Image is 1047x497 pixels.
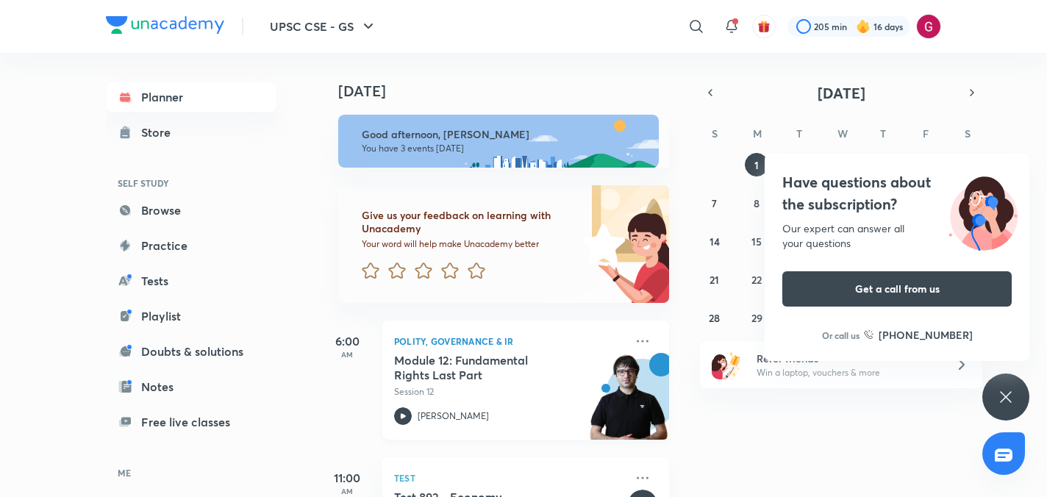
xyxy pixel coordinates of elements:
[782,171,1012,215] h4: Have questions about the subscription?
[588,353,669,454] img: unacademy
[818,83,865,103] span: [DATE]
[871,153,895,176] button: September 4, 2025
[710,235,720,248] abbr: September 14, 2025
[754,196,760,210] abbr: September 8, 2025
[261,12,386,41] button: UPSC CSE - GS
[418,410,489,423] p: [PERSON_NAME]
[394,469,625,487] p: Test
[106,372,276,401] a: Notes
[721,82,962,103] button: [DATE]
[703,268,726,291] button: September 21, 2025
[362,238,576,250] p: Your word will help make Unacademy better
[703,229,726,253] button: September 14, 2025
[106,337,276,366] a: Doubts & solutions
[856,19,871,34] img: streak
[916,14,941,39] img: Gargi Goswami
[745,191,768,215] button: September 8, 2025
[318,350,376,359] p: AM
[965,126,971,140] abbr: Saturday
[394,385,625,398] p: Session 12
[106,118,276,147] a: Store
[751,235,762,248] abbr: September 15, 2025
[782,221,1012,251] div: Our expert can answer all your questions
[787,153,811,176] button: September 2, 2025
[318,487,376,496] p: AM
[338,82,684,100] h4: [DATE]
[394,332,625,350] p: Polity, Governance & IR
[757,20,771,33] img: avatar
[745,306,768,329] button: September 29, 2025
[141,124,179,141] div: Store
[837,126,848,140] abbr: Wednesday
[751,273,762,287] abbr: September 22, 2025
[712,350,741,379] img: referral
[937,171,1029,251] img: ttu_illustration_new.svg
[956,153,979,176] button: September 6, 2025
[822,329,860,342] p: Or call us
[362,143,646,154] p: You have 3 events [DATE]
[751,311,762,325] abbr: September 29, 2025
[709,311,720,325] abbr: September 28, 2025
[914,153,937,176] button: September 5, 2025
[106,266,276,296] a: Tests
[362,209,576,235] h6: Give us your feedback on learning with Unacademy
[752,15,776,38] button: avatar
[745,268,768,291] button: September 22, 2025
[703,191,726,215] button: September 7, 2025
[106,407,276,437] a: Free live classes
[757,351,937,366] h6: Refer friends
[106,82,276,112] a: Planner
[829,153,853,176] button: September 3, 2025
[757,366,937,379] p: Win a laptop, vouchers & more
[712,196,717,210] abbr: September 7, 2025
[318,469,376,487] h5: 11:00
[703,306,726,329] button: September 28, 2025
[754,158,759,172] abbr: September 1, 2025
[362,128,646,141] h6: Good afternoon, [PERSON_NAME]
[106,16,224,37] a: Company Logo
[318,332,376,350] h5: 6:00
[394,353,577,382] h5: Module 12: Fundamental Rights Last Part
[106,460,276,485] h6: ME
[864,327,973,343] a: [PHONE_NUMBER]
[923,126,929,140] abbr: Friday
[745,229,768,253] button: September 15, 2025
[710,273,719,287] abbr: September 21, 2025
[745,153,768,176] button: September 1, 2025
[106,16,224,34] img: Company Logo
[338,115,659,168] img: afternoon
[532,185,669,303] img: feedback_image
[753,126,762,140] abbr: Monday
[782,271,1012,307] button: Get a call from us
[106,171,276,196] h6: SELF STUDY
[880,126,886,140] abbr: Thursday
[796,126,802,140] abbr: Tuesday
[879,327,973,343] h6: [PHONE_NUMBER]
[106,231,276,260] a: Practice
[106,196,276,225] a: Browse
[106,301,276,331] a: Playlist
[712,126,718,140] abbr: Sunday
